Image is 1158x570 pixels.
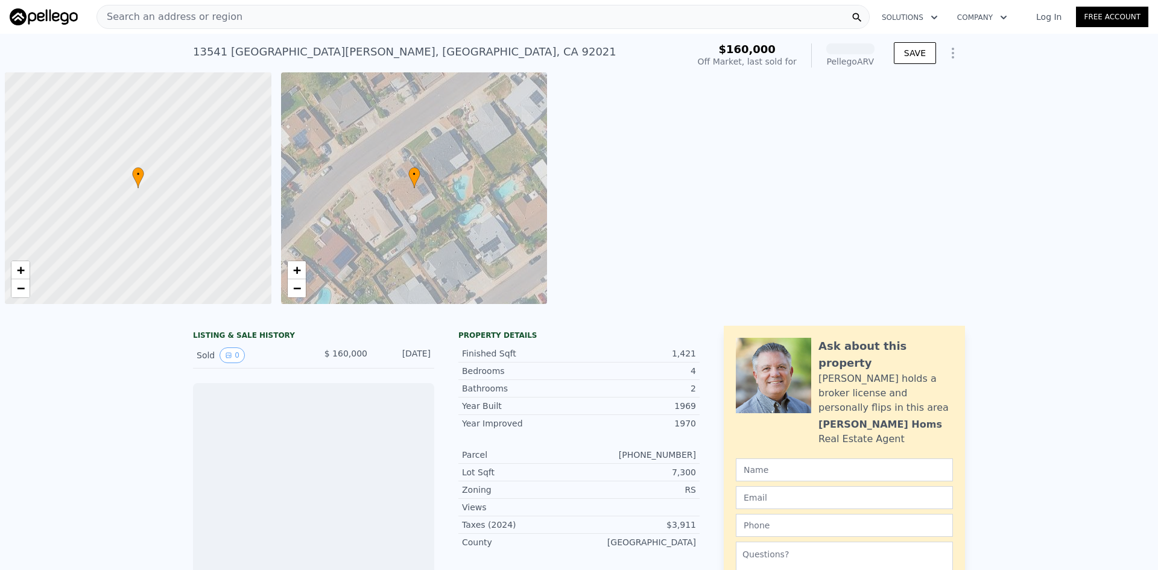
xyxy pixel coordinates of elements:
div: Sold [197,347,304,363]
button: View historical data [220,347,245,363]
button: Show Options [941,41,965,65]
div: Year Built [462,400,579,412]
span: $160,000 [718,43,776,55]
div: • [132,167,144,188]
div: 1,421 [579,347,696,359]
div: County [462,536,579,548]
div: Property details [458,331,700,340]
div: Taxes (2024) [462,519,579,531]
div: $3,911 [579,519,696,531]
div: RS [579,484,696,496]
span: $ 160,000 [324,349,367,358]
button: Company [948,7,1017,28]
span: + [17,262,25,277]
div: Bedrooms [462,365,579,377]
div: 1970 [579,417,696,429]
div: Year Improved [462,417,579,429]
a: Zoom in [288,261,306,279]
div: Zoning [462,484,579,496]
span: − [293,280,300,296]
div: Real Estate Agent [818,432,905,446]
input: Email [736,486,953,509]
span: • [408,169,420,180]
input: Phone [736,514,953,537]
div: 1969 [579,400,696,412]
a: Free Account [1076,7,1148,27]
div: Bathrooms [462,382,579,394]
div: [PHONE_NUMBER] [579,449,696,461]
div: Parcel [462,449,579,461]
a: Zoom out [11,279,30,297]
span: • [132,169,144,180]
span: Search an address or region [97,10,242,24]
span: − [17,280,25,296]
a: Zoom out [288,279,306,297]
div: Ask about this property [818,338,953,372]
div: Lot Sqft [462,466,579,478]
div: [GEOGRAPHIC_DATA] [579,536,696,548]
div: Finished Sqft [462,347,579,359]
a: Log In [1022,11,1076,23]
div: • [408,167,420,188]
div: Views [462,501,579,513]
span: + [293,262,300,277]
button: Solutions [872,7,948,28]
div: 13541 [GEOGRAPHIC_DATA][PERSON_NAME] , [GEOGRAPHIC_DATA] , CA 92021 [193,43,616,60]
div: LISTING & SALE HISTORY [193,331,434,343]
div: [PERSON_NAME] holds a broker license and personally flips in this area [818,372,953,415]
div: 2 [579,382,696,394]
img: Pellego [10,8,78,25]
a: Zoom in [11,261,30,279]
div: 4 [579,365,696,377]
div: [DATE] [377,347,431,363]
div: Pellego ARV [826,55,875,68]
div: [PERSON_NAME] Homs [818,417,942,432]
input: Name [736,458,953,481]
button: SAVE [894,42,936,64]
div: 7,300 [579,466,696,478]
div: Off Market, last sold for [698,55,797,68]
